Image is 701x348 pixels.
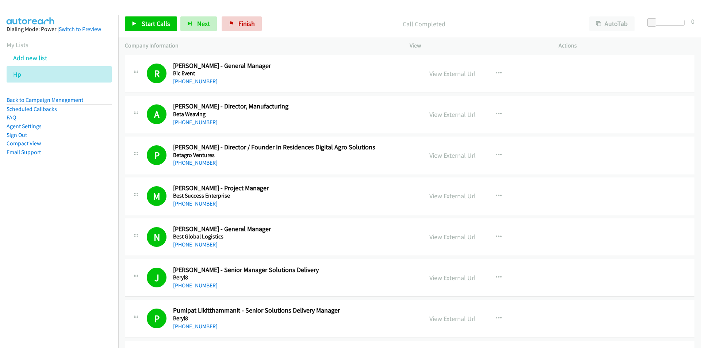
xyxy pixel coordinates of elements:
[559,41,694,50] p: Actions
[173,184,414,192] h2: [PERSON_NAME] - Project Manager
[173,323,218,330] a: [PHONE_NUMBER]
[173,225,414,233] h2: [PERSON_NAME] - General Manager
[173,315,414,322] h5: Beryl8
[222,16,262,31] a: Finish
[147,227,166,247] h1: N
[125,41,397,50] p: Company Information
[7,140,41,147] a: Compact View
[7,149,41,156] a: Email Support
[125,16,177,31] a: Start Calls
[180,16,217,31] button: Next
[173,70,414,77] h5: Bic Event
[147,104,166,124] h1: A
[173,143,414,152] h2: [PERSON_NAME] - Director / Founder In Residences Digital Agro Solutions
[173,266,414,274] h2: [PERSON_NAME] - Senior Manager Solutions Delivery
[173,241,218,248] a: [PHONE_NUMBER]
[142,19,170,28] span: Start Calls
[173,78,218,85] a: [PHONE_NUMBER]
[7,114,16,121] a: FAQ
[272,19,576,29] p: Call Completed
[680,145,701,203] iframe: Resource Center
[147,145,166,165] h1: P
[173,274,414,281] h5: Beryl8
[173,102,414,111] h2: [PERSON_NAME] - Director, Manufacturing
[147,64,166,83] h1: R
[238,19,255,28] span: Finish
[429,274,476,282] a: View External Url
[7,106,57,112] a: Scheduled Callbacks
[429,192,476,200] a: View External Url
[173,192,414,199] h5: Best Success Enterprise
[429,69,476,78] a: View External Url
[7,96,83,103] a: Back to Campaign Management
[173,200,218,207] a: [PHONE_NUMBER]
[7,25,112,34] div: Dialing Mode: Power |
[147,309,166,328] h1: P
[7,123,42,130] a: Agent Settings
[173,159,218,166] a: [PHONE_NUMBER]
[429,314,476,323] a: View External Url
[173,111,414,118] h5: Beta Weaving
[197,19,210,28] span: Next
[7,131,27,138] a: Sign Out
[13,70,21,79] a: Hp
[429,110,476,119] a: View External Url
[7,41,28,49] a: My Lists
[691,16,694,26] div: 0
[13,54,47,62] a: Add new list
[173,152,414,159] h5: Betagro Ventures
[173,119,218,126] a: [PHONE_NUMBER]
[173,62,414,70] h2: [PERSON_NAME] - General Manager
[429,151,476,160] a: View External Url
[59,26,101,32] a: Switch to Preview
[147,268,166,287] h1: J
[589,16,635,31] button: AutoTab
[429,233,476,241] a: View External Url
[410,41,545,50] p: View
[173,282,218,289] a: [PHONE_NUMBER]
[173,306,414,315] h2: Pumipat Likitthammanit - Senior Solutions Delivery Manager
[173,233,414,240] h5: Best Global Logistics
[147,186,166,206] h1: M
